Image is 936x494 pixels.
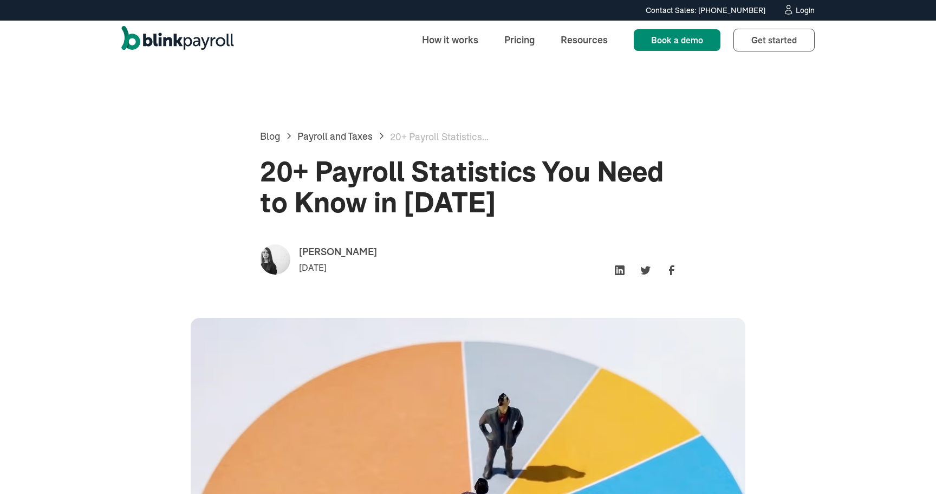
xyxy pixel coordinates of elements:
a: How it works [413,28,487,51]
h1: 20+ Payroll Statistics You Need to Know in [DATE] [260,157,676,218]
div: [PERSON_NAME] [299,244,377,259]
a: Blog [260,129,280,144]
div: Contact Sales: [PHONE_NUMBER] [646,5,765,16]
a: Payroll and Taxes [297,129,373,144]
div: Login [796,6,815,14]
a: Get started [733,29,815,51]
a: Book a demo [634,29,720,51]
div: [DATE] [299,261,327,274]
div: 20+ Payroll Statistics You Need to Know in [DATE] [390,129,494,144]
a: home [121,26,234,54]
span: Get started [751,35,797,45]
a: Login [783,4,815,16]
a: Pricing [496,28,543,51]
a: Resources [552,28,616,51]
span: Book a demo [651,35,703,45]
